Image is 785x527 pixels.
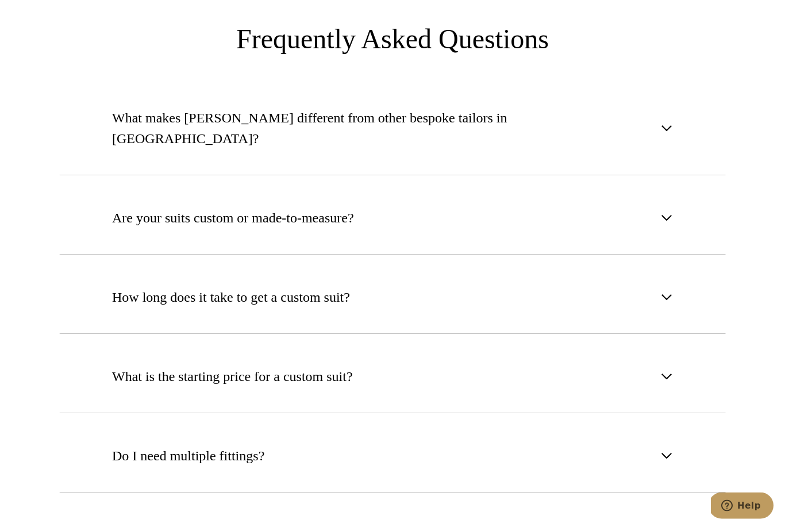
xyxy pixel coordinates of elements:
button: How long does it take to get a custom suit? [59,261,726,334]
button: Do I need multiple fittings? [59,420,726,493]
button: What makes [PERSON_NAME] different from other bespoke tailors in [GEOGRAPHIC_DATA]? [59,82,726,176]
span: How long does it take to get a custom suit? [112,287,350,308]
h3: Frequently Asked Questions [99,24,686,56]
iframe: Opens a widget where you can chat to one of our agents [711,493,774,521]
span: Are your suits custom or made-to-measure? [112,208,354,229]
span: What makes [PERSON_NAME] different from other bespoke tailors in [GEOGRAPHIC_DATA]? [112,108,654,149]
button: What is the starting price for a custom suit? [59,340,726,414]
button: Are your suits custom or made-to-measure? [59,182,726,255]
span: Do I need multiple fittings? [112,446,264,467]
span: What is the starting price for a custom suit? [112,367,353,387]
